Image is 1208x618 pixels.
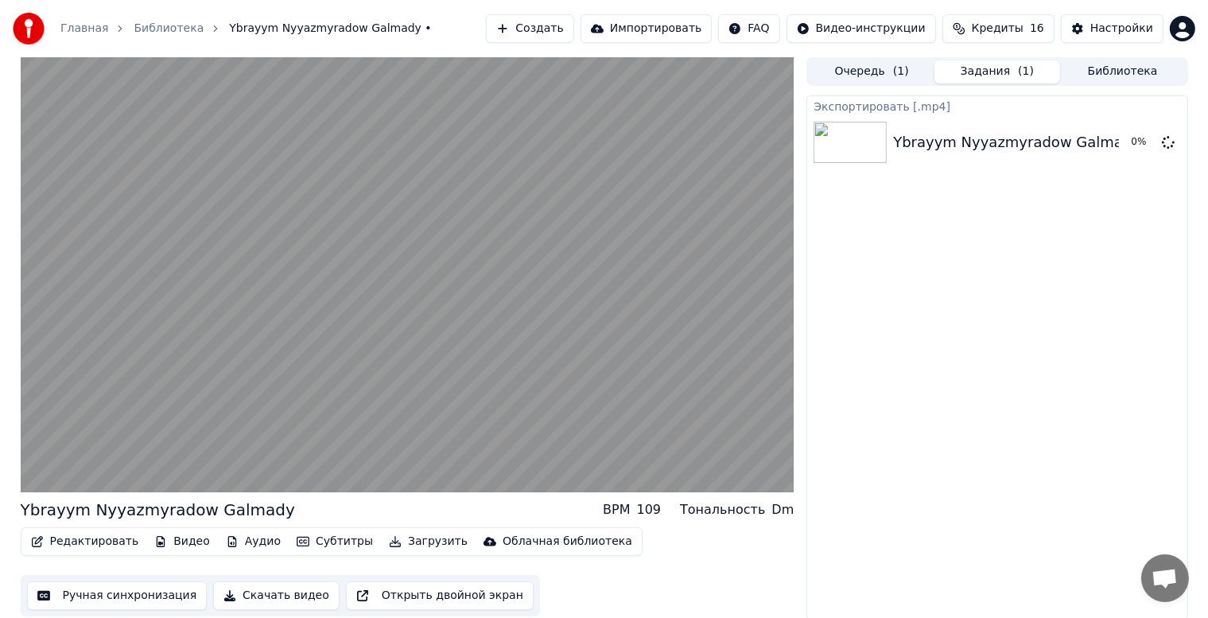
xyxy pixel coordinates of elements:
[718,14,779,43] button: FAQ
[787,14,936,43] button: Видео-инструкции
[771,500,794,519] div: Dm
[603,500,630,519] div: BPM
[213,581,340,610] button: Скачать видео
[25,531,146,553] button: Редактировать
[1090,21,1153,37] div: Настройки
[486,14,573,43] button: Создать
[893,64,909,80] span: ( 1 )
[942,14,1055,43] button: Кредиты16
[1030,21,1044,37] span: 16
[346,581,534,610] button: Открыть двойной экран
[229,21,431,37] span: Ybrayym Nyyazmyradow Galmady •
[219,531,287,553] button: Аудио
[60,21,432,37] nav: breadcrumb
[680,500,765,519] div: Тональность
[383,531,474,553] button: Загрузить
[934,60,1060,84] button: Задания
[637,500,662,519] div: 109
[893,131,1140,154] div: Ybrayym Nyyazmyradow Galmady
[1132,136,1156,149] div: 0 %
[60,21,108,37] a: Главная
[503,534,632,550] div: Облачная библиотека
[21,499,295,521] div: Ybrayym Nyyazmyradow Galmady
[1141,554,1189,602] a: Открытый чат
[27,581,208,610] button: Ручная синхронизация
[1061,14,1163,43] button: Настройки
[134,21,204,37] a: Библиотека
[807,96,1187,115] div: Экспортировать [.mp4]
[290,531,379,553] button: Субтитры
[581,14,713,43] button: Импортировать
[148,531,216,553] button: Видео
[1018,64,1034,80] span: ( 1 )
[13,13,45,45] img: youka
[1060,60,1186,84] button: Библиотека
[972,21,1023,37] span: Кредиты
[809,60,934,84] button: Очередь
